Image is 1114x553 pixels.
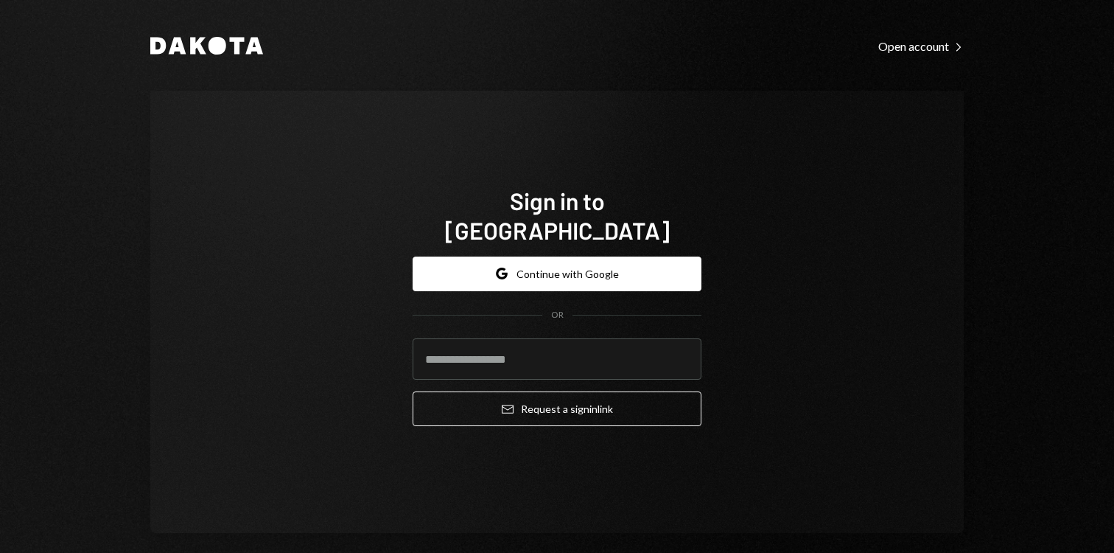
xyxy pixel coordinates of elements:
button: Continue with Google [413,257,701,291]
div: Open account [878,39,964,54]
button: Request a signinlink [413,392,701,426]
h1: Sign in to [GEOGRAPHIC_DATA] [413,186,701,245]
a: Open account [878,38,964,54]
div: OR [551,309,564,321]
